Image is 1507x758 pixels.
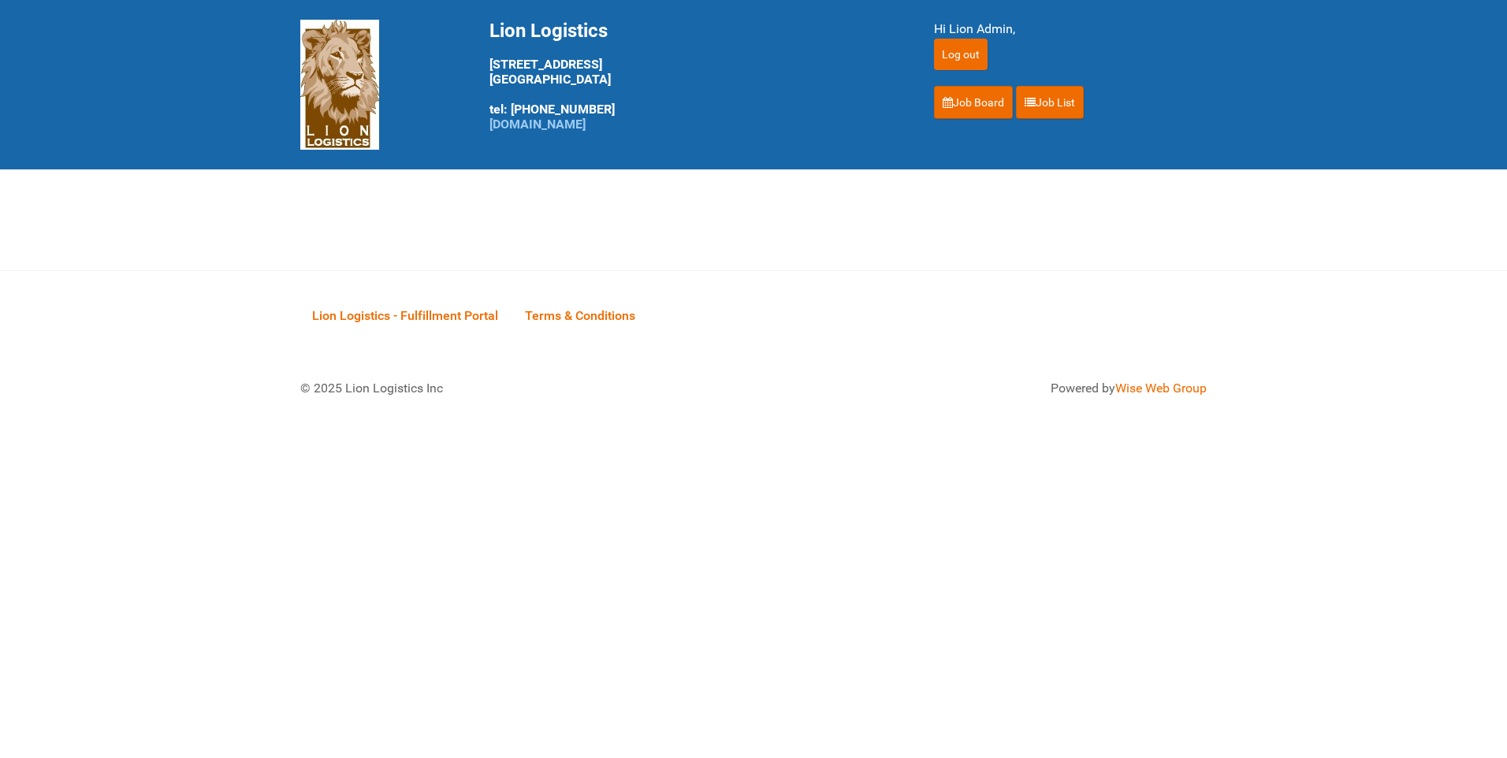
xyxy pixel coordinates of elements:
[300,291,510,340] a: Lion Logistics - Fulfillment Portal
[489,20,608,42] span: Lion Logistics
[934,20,1207,39] div: Hi Lion Admin,
[1115,381,1207,396] a: Wise Web Group
[934,86,1013,119] a: Job Board
[312,308,498,323] span: Lion Logistics - Fulfillment Portal
[513,291,647,340] a: Terms & Conditions
[300,76,379,91] a: Lion Logistics
[934,39,988,70] input: Log out
[773,379,1207,398] div: Powered by
[300,20,379,150] img: Lion Logistics
[288,367,746,410] div: © 2025 Lion Logistics Inc
[1016,86,1084,119] a: Job List
[525,308,635,323] span: Terms & Conditions
[489,117,586,132] a: [DOMAIN_NAME]
[489,20,895,132] div: [STREET_ADDRESS] [GEOGRAPHIC_DATA] tel: [PHONE_NUMBER]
